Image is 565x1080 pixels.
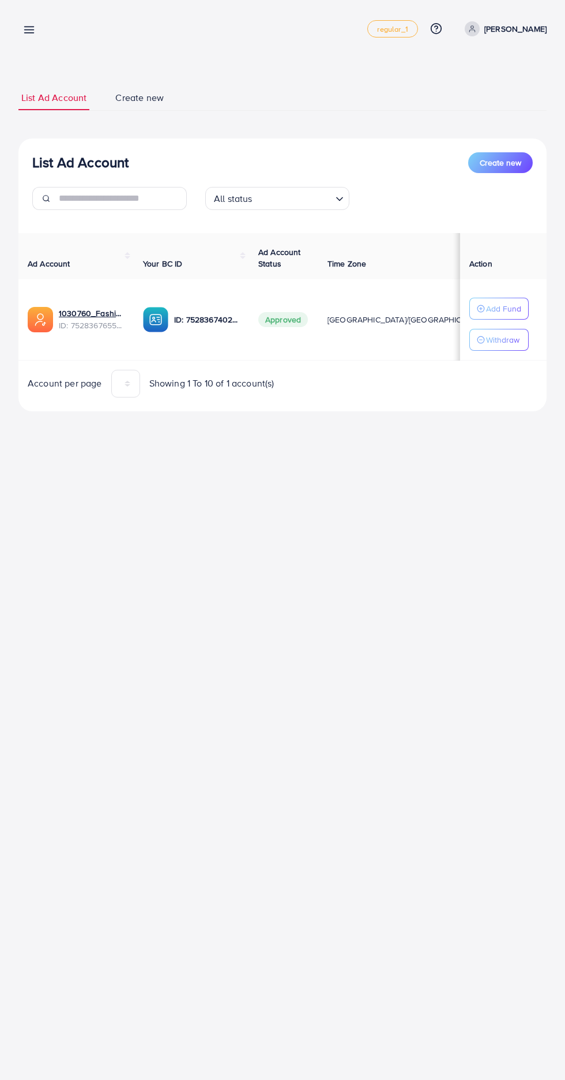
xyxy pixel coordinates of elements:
[59,307,125,319] a: 1030760_Fashion Rose_1752834697540
[21,91,86,104] span: List Ad Account
[469,329,529,351] button: Withdraw
[174,313,240,327] p: ID: 7528367402921476112
[256,188,331,207] input: Search for option
[367,20,417,37] a: regular_1
[480,157,521,168] span: Create new
[460,21,547,36] a: [PERSON_NAME]
[28,307,53,332] img: ic-ads-acc.e4c84228.svg
[59,320,125,331] span: ID: 7528367655024508945
[484,22,547,36] p: [PERSON_NAME]
[59,307,125,331] div: <span class='underline'>1030760_Fashion Rose_1752834697540</span></br>7528367655024508945
[28,377,102,390] span: Account per page
[212,190,255,207] span: All status
[28,258,70,269] span: Ad Account
[486,302,521,316] p: Add Fund
[469,298,529,320] button: Add Fund
[258,246,301,269] span: Ad Account Status
[143,307,168,332] img: ic-ba-acc.ded83a64.svg
[143,258,183,269] span: Your BC ID
[469,258,492,269] span: Action
[258,312,308,327] span: Approved
[377,25,408,33] span: regular_1
[149,377,274,390] span: Showing 1 To 10 of 1 account(s)
[327,314,488,325] span: [GEOGRAPHIC_DATA]/[GEOGRAPHIC_DATA]
[205,187,349,210] div: Search for option
[115,91,164,104] span: Create new
[468,152,533,173] button: Create new
[32,154,129,171] h3: List Ad Account
[327,258,366,269] span: Time Zone
[516,1028,556,1071] iframe: Chat
[486,333,519,347] p: Withdraw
